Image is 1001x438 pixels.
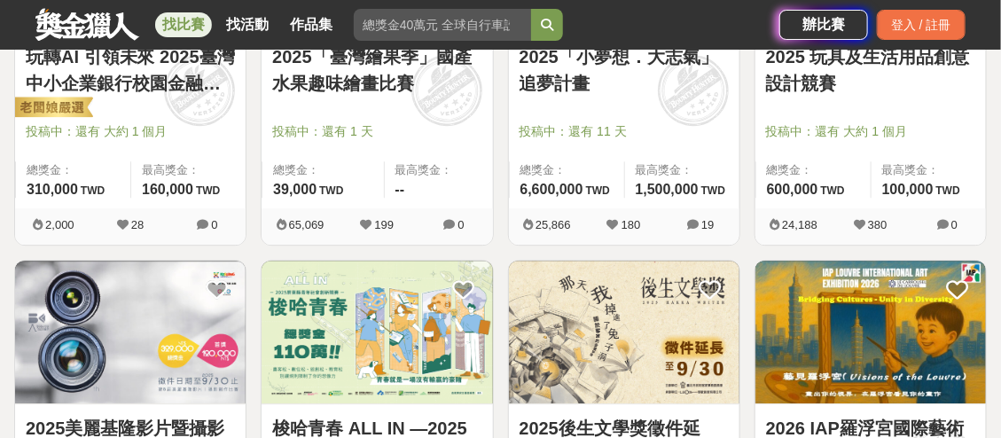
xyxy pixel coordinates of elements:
span: TWD [81,184,105,197]
span: TWD [196,184,220,197]
span: 0 [211,218,217,231]
span: TWD [936,184,960,197]
a: Cover Image [15,261,246,404]
span: TWD [821,184,845,197]
span: 最高獎金： [636,161,729,179]
img: Cover Image [15,261,246,403]
span: 380 [868,218,888,231]
span: TWD [319,184,343,197]
span: 2,000 [45,218,74,231]
span: 199 [375,218,395,231]
a: 作品集 [283,12,340,37]
span: 65,069 [289,218,325,231]
a: 2025「臺灣繪果季」國產水果趣味繪畫比賽 [272,43,481,97]
img: Cover Image [509,261,739,403]
span: 0 [458,218,465,231]
span: 總獎金： [27,161,120,179]
span: 6,600,000 [520,182,583,197]
a: 辦比賽 [779,10,868,40]
span: 投稿中：還有 1 天 [272,122,481,141]
a: 2025「小夢想．大志氣」追夢計畫 [520,43,729,97]
img: 老闆娘嚴選 [12,96,93,121]
img: Cover Image [262,261,492,403]
span: 1,500,000 [636,182,699,197]
a: 找活動 [219,12,276,37]
span: 總獎金： [273,161,372,179]
div: 登入 / 註冊 [877,10,966,40]
span: 600,000 [767,182,818,197]
a: 找比賽 [155,12,212,37]
a: Cover Image [509,261,739,404]
a: Cover Image [755,261,986,404]
span: 100,000 [882,182,934,197]
span: 19 [701,218,714,231]
span: 投稿中：還有 大約 1 個月 [766,122,975,141]
span: 25,866 [536,218,571,231]
span: 24,188 [782,218,817,231]
span: 最高獎金： [882,161,975,179]
span: 總獎金： [767,161,860,179]
span: 投稿中：還有 大約 1 個月 [26,122,235,141]
span: TWD [701,184,725,197]
span: TWD [586,184,610,197]
span: 最高獎金： [395,161,482,179]
span: 310,000 [27,182,78,197]
span: 39,000 [273,182,317,197]
span: 0 [951,218,958,231]
a: 玩轉AI 引領未來 2025臺灣中小企業銀行校園金融科技創意挑戰賽 [26,43,235,97]
span: 160,000 [142,182,193,197]
a: 2025 玩具及生活用品創意設計競賽 [766,43,975,97]
a: Cover Image [262,261,492,404]
input: 總獎金40萬元 全球自行車設計比賽 [354,9,531,41]
span: 總獎金： [520,161,614,179]
span: 28 [131,218,144,231]
span: 投稿中：還有 11 天 [520,122,729,141]
span: 180 [622,218,641,231]
img: Cover Image [755,261,986,403]
span: -- [395,182,405,197]
span: 最高獎金： [142,161,235,179]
